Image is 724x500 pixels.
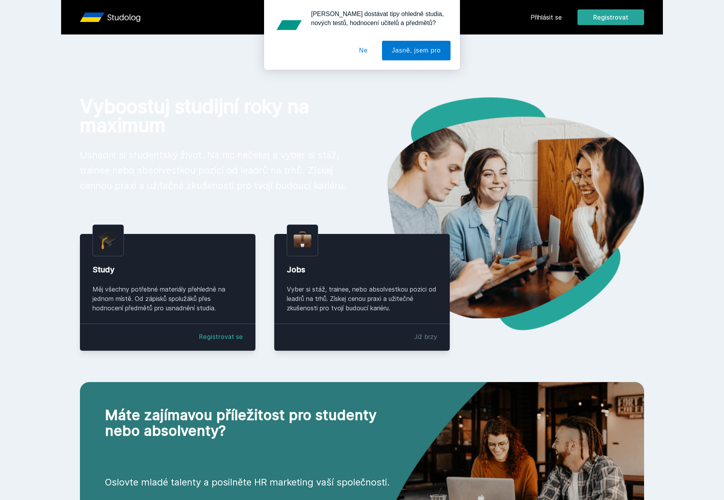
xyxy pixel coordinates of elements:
[92,264,243,275] div: Study
[99,231,117,250] img: graduation-cap.png
[362,97,644,330] img: hero.png
[349,41,378,60] button: Ne
[92,284,243,313] div: Měj všechny potřebné materiály přehledně na jednom místě. Od zápisků spolužáků přes hodnocení pře...
[80,97,349,135] h1: Vyboostuj studijní roky na maximum
[287,264,437,275] div: Jobs
[80,147,349,193] p: Usnadni si studentský život. Na nic nečekej a vyber si stáž, trainee nebo absolvestkou pozici od ...
[199,332,243,341] a: Registrovat se
[105,407,406,438] h2: Máte zajímavou příležitost pro studenty nebo absolventy?
[287,284,437,313] div: Vyber si stáž, trainee, nebo absolvestkou pozici od leadrů na trhů. Získej cenou praxi a užitečné...
[414,332,437,341] div: Již brzy
[305,9,451,27] div: [PERSON_NAME] dostávat tipy ohledně studia, nových testů, hodnocení učitelů a předmětů?
[105,476,406,489] p: Oslovte mladé talenty a posilněte HR marketing vaší společnosti.
[293,230,311,250] img: briefcase.png
[273,9,305,41] img: notification icon
[382,41,451,60] button: Jasně, jsem pro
